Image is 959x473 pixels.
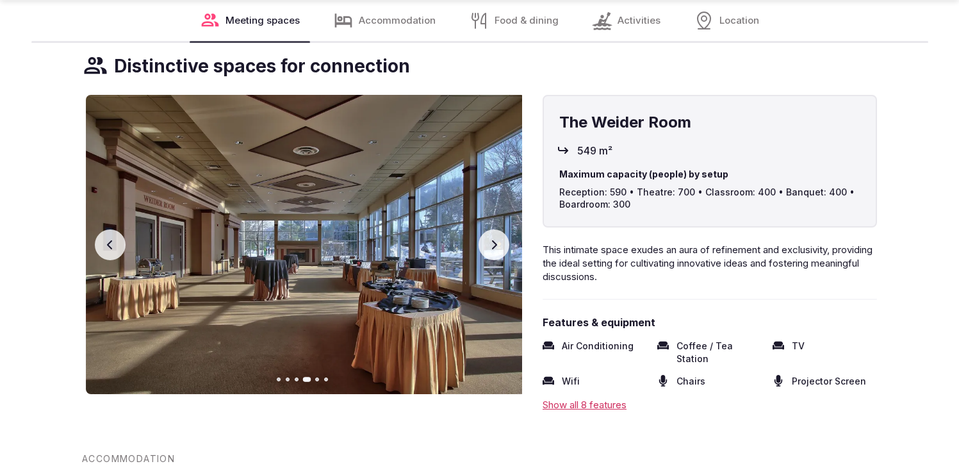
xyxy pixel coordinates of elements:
[559,112,860,133] h4: The Weider Room
[676,340,762,365] span: Coffee / Tea Station
[719,14,759,28] span: Location
[562,340,634,365] span: Air Conditioning
[543,315,877,329] span: Features & equipment
[792,340,805,365] span: TV
[324,378,328,381] button: Go to slide 6
[114,54,410,79] h3: Distinctive spaces for connection
[315,378,319,381] button: Go to slide 5
[543,398,877,411] div: Show all 8 features
[225,14,300,28] span: Meeting spaces
[82,452,175,465] span: Accommodation
[543,244,873,283] span: This intimate space exudes an aura of refinement and exclusivity, providing the ideal setting for...
[562,375,580,388] span: Wifi
[577,144,612,158] span: 549 m²
[277,378,281,381] button: Go to slide 1
[302,377,311,382] button: Go to slide 4
[618,14,660,28] span: Activities
[559,168,860,181] span: Maximum capacity (people) by setup
[676,375,705,388] span: Chairs
[559,186,860,211] span: Reception: 590 • Theatre: 700 • Classroom: 400 • Banquet: 400 • Boardroom: 300
[86,95,526,394] img: Gallery image 4
[359,14,436,28] span: Accommodation
[286,378,290,381] button: Go to slide 2
[792,375,866,388] span: Projector Screen
[495,14,559,28] span: Food & dining
[295,378,299,381] button: Go to slide 3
